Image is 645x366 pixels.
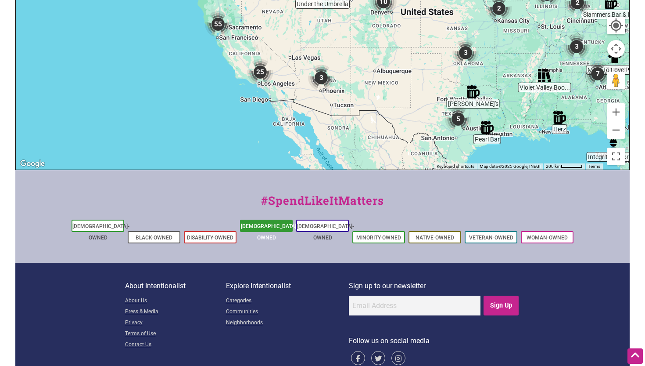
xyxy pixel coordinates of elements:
[445,106,471,132] div: 5
[484,296,519,315] input: Sign Up
[480,121,494,134] div: Pearl Bar
[72,223,129,241] a: [DEMOGRAPHIC_DATA]-Owned
[226,280,349,292] p: Explore Intentionalist
[607,40,625,58] button: Map camera controls
[627,348,643,364] div: Scroll Back to Top
[349,335,520,347] p: Follow us on social media
[226,296,349,307] a: Categories
[241,223,298,241] a: [DEMOGRAPHIC_DATA]-Owned
[125,307,226,318] a: Press & Media
[187,235,233,241] a: Disability-Owned
[452,40,479,66] div: 3
[125,296,226,307] a: About Us
[538,69,551,82] div: Violet Valley Bookstore
[437,163,474,170] button: Keyboard shortcuts
[349,280,520,292] p: Sign up to our newsletter
[543,163,585,170] button: Map Scale: 200 km per 46 pixels
[297,223,354,241] a: [DEMOGRAPHIC_DATA]-Owned
[607,121,625,139] button: Zoom out
[205,11,231,37] div: 55
[607,103,625,121] button: Zoom in
[349,296,480,315] input: Email Address
[584,61,611,87] div: 7
[15,192,630,218] div: #SpendLikeItMatters
[607,17,625,34] button: Your Location
[226,307,349,318] a: Communities
[553,111,566,124] div: Herz
[125,340,226,351] a: Contact Us
[607,138,620,152] div: Integrity Vapor Barrier Service
[563,33,590,60] div: 3
[125,329,226,340] a: Terms of Use
[607,147,625,166] button: Toggle fullscreen view
[608,51,621,65] div: More To Love Plus Size Consignment
[416,235,454,241] a: Native-Owned
[18,158,47,170] img: Google
[226,318,349,329] a: Neighborhoods
[480,164,541,169] span: Map data ©2025 Google, INEGI
[308,65,334,91] div: 3
[356,235,401,241] a: Minority-Owned
[125,280,226,292] p: About Intentionalist
[247,59,273,85] div: 25
[466,85,480,98] div: Sue Ellen's
[588,164,600,169] a: Terms (opens in new tab)
[546,164,561,169] span: 200 km
[469,235,513,241] a: Veteran-Owned
[18,158,47,170] a: Open this area in Google Maps (opens a new window)
[125,318,226,329] a: Privacy
[527,235,568,241] a: Woman-Owned
[136,235,172,241] a: Black-Owned
[607,72,625,89] button: Drag Pegman onto the map to open Street View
